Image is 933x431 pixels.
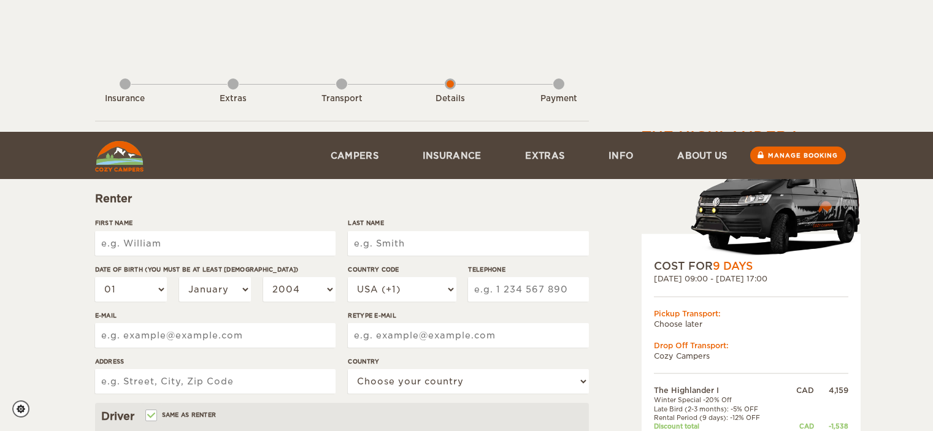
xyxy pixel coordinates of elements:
[348,357,588,366] label: Country
[348,218,588,227] label: Last Name
[468,265,588,274] label: Telephone
[713,260,753,272] span: 9 Days
[691,151,861,259] img: stor-stuttur-old-new-5.png
[642,148,861,259] div: Automatic 4x4
[147,413,155,421] input: Same as renter
[784,385,813,395] div: CAD
[348,311,588,320] label: Retype E-mail
[525,93,593,105] div: Payment
[12,400,37,418] a: Cookie settings
[95,323,336,348] input: e.g. example@example.com
[348,265,456,274] label: Country Code
[95,265,336,274] label: Date of birth (You must be at least [DEMOGRAPHIC_DATA])
[642,127,797,148] div: The Highlander I
[309,132,401,179] a: Campers
[814,385,848,395] div: 4,159
[95,141,144,172] img: Cozy Campers
[654,259,848,273] div: COST FOR
[654,308,848,318] div: Pickup Transport:
[95,191,589,206] div: Renter
[750,147,846,164] a: Manage booking
[503,132,586,179] a: Extras
[654,318,848,329] td: Choose later
[586,132,655,179] a: Info
[348,231,588,256] input: e.g. Smith
[101,409,583,424] div: Driver
[348,323,588,348] input: e.g. example@example.com
[654,413,785,421] td: Rental Period (9 days): -12% OFF
[95,357,336,366] label: Address
[654,351,848,361] td: Cozy Campers
[654,404,785,413] td: Late Bird (2-3 months): -5% OFF
[654,273,848,284] div: [DATE] 09:00 - [DATE] 17:00
[654,385,785,395] td: The Highlander I
[308,93,375,105] div: Transport
[147,409,217,421] label: Same as renter
[91,93,159,105] div: Insurance
[95,369,336,394] input: e.g. Street, City, Zip Code
[654,340,848,350] div: Drop Off Transport:
[784,422,813,430] div: CAD
[417,93,484,105] div: Details
[95,231,336,256] input: e.g. William
[814,422,848,430] div: -1,538
[468,277,588,302] input: e.g. 1 234 567 890
[654,422,785,430] td: Discount total
[655,132,749,179] a: About us
[95,218,336,227] label: First Name
[95,311,336,320] label: E-mail
[401,132,504,179] a: Insurance
[199,93,267,105] div: Extras
[654,395,785,404] td: Winter Special -20% Off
